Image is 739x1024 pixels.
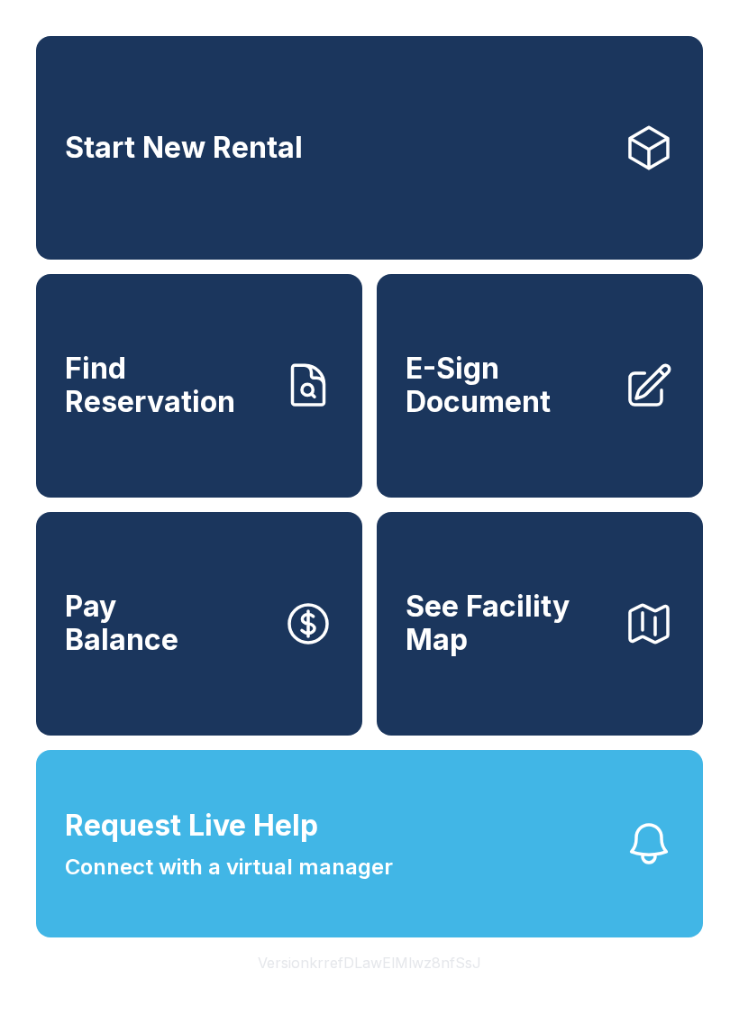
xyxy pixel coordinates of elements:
a: E-Sign Document [377,274,703,498]
span: Connect with a virtual manager [65,851,393,883]
span: See Facility Map [406,590,609,656]
span: Request Live Help [65,804,318,847]
button: See Facility Map [377,512,703,736]
button: Request Live HelpConnect with a virtual manager [36,750,703,937]
a: Start New Rental [36,36,703,260]
span: Start New Rental [65,132,303,165]
button: VersionkrrefDLawElMlwz8nfSsJ [243,937,496,988]
span: Pay Balance [65,590,178,656]
span: Find Reservation [65,352,269,418]
a: Find Reservation [36,274,362,498]
span: E-Sign Document [406,352,609,418]
button: PayBalance [36,512,362,736]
